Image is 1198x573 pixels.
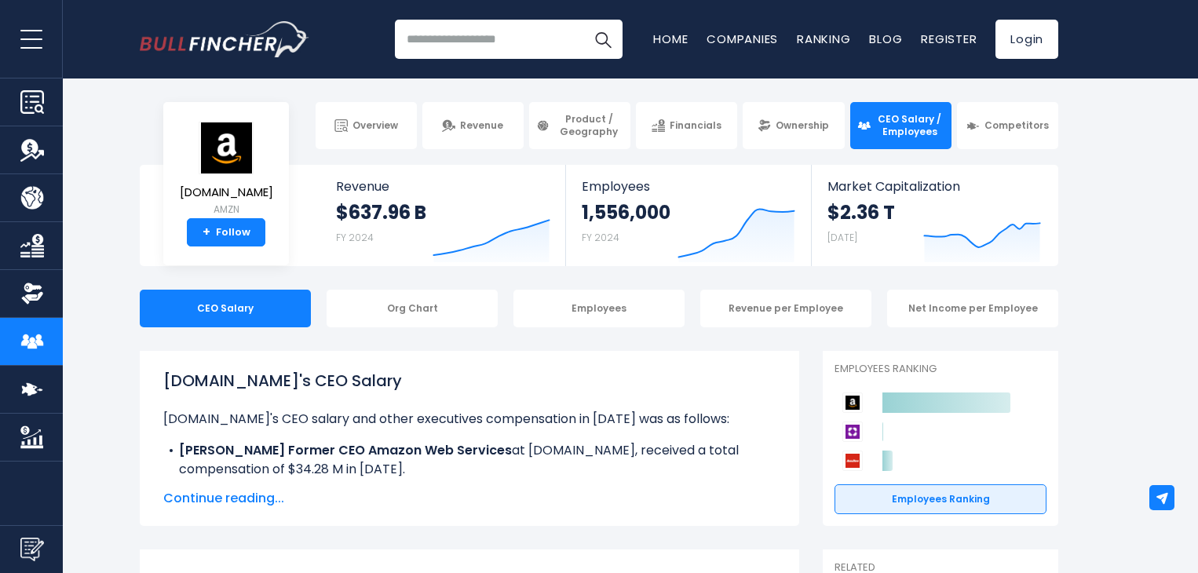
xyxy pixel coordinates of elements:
span: [DOMAIN_NAME] [180,186,273,199]
span: Product / Geography [554,113,623,137]
small: FY 2024 [336,231,374,244]
h1: [DOMAIN_NAME]'s CEO Salary [163,369,776,392]
a: Login [995,20,1058,59]
button: Search [583,20,623,59]
a: [DOMAIN_NAME] AMZN [179,121,274,219]
a: Product / Geography [529,102,630,149]
a: Employees Ranking [835,484,1046,514]
div: Employees [513,290,685,327]
a: Ownership [743,102,844,149]
a: Competitors [957,102,1058,149]
strong: $637.96 B [336,200,426,224]
span: Market Capitalization [827,179,1041,194]
strong: $2.36 T [827,200,895,224]
img: Amazon.com competitors logo [842,392,863,413]
div: Org Chart [327,290,498,327]
a: Go to homepage [140,21,309,57]
span: Revenue [460,119,503,132]
strong: 1,556,000 [582,200,670,224]
a: Companies [707,31,778,47]
small: [DATE] [827,231,857,244]
img: AutoZone competitors logo [842,451,863,471]
span: Ownership [776,119,829,132]
strong: + [203,225,210,239]
p: [DOMAIN_NAME]'s CEO salary and other executives compensation in [DATE] was as follows: [163,410,776,429]
a: Register [921,31,977,47]
a: Home [653,31,688,47]
span: Competitors [984,119,1049,132]
div: CEO Salary [140,290,311,327]
p: Employees Ranking [835,363,1046,376]
img: Ownership [20,282,44,305]
a: Market Capitalization $2.36 T [DATE] [812,165,1057,266]
span: Employees [582,179,794,194]
div: Net Income per Employee [887,290,1058,327]
div: Revenue per Employee [700,290,871,327]
a: Overview [316,102,417,149]
a: Blog [869,31,902,47]
small: AMZN [180,203,273,217]
small: FY 2024 [582,231,619,244]
a: CEO Salary / Employees [850,102,951,149]
img: Wayfair competitors logo [842,422,863,442]
span: CEO Salary / Employees [875,113,944,137]
img: Bullfincher logo [140,21,309,57]
a: Financials [636,102,737,149]
span: Continue reading... [163,489,776,508]
span: Revenue [336,179,550,194]
a: Employees 1,556,000 FY 2024 [566,165,810,266]
a: +Follow [187,218,265,246]
span: Overview [352,119,398,132]
li: at [DOMAIN_NAME], received a total compensation of $34.28 M in [DATE]. [163,441,776,479]
span: Financials [670,119,721,132]
a: Revenue [422,102,524,149]
a: Ranking [797,31,850,47]
b: [PERSON_NAME] Former CEO Amazon Web Services [179,441,512,459]
a: Revenue $637.96 B FY 2024 [320,165,566,266]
